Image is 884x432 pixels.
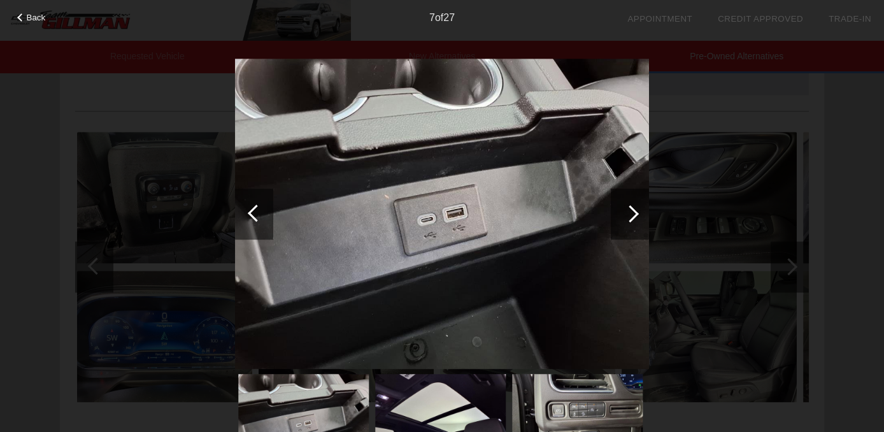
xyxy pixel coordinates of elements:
img: 1b5bce45693f61ee3152372e4bff5cf6.jpg [235,59,649,370]
a: Trade-In [829,14,871,24]
a: Appointment [627,14,692,24]
span: Back [27,13,46,22]
span: 27 [443,12,455,23]
span: 7 [429,12,435,23]
a: Credit Approved [718,14,803,24]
